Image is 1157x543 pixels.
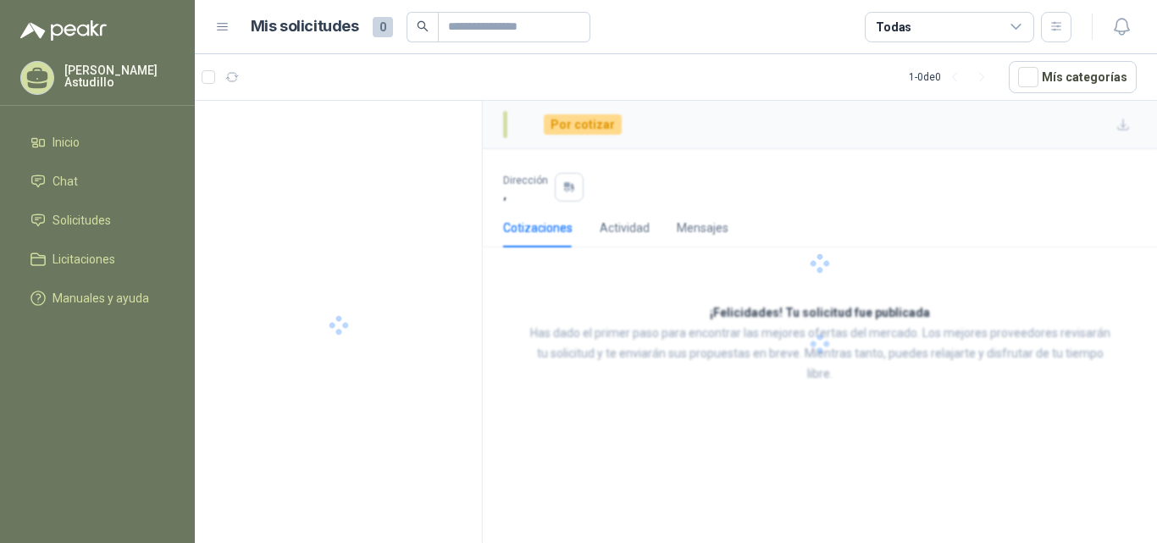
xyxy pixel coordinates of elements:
button: Mís categorías [1009,61,1137,93]
a: Licitaciones [20,243,174,275]
span: Licitaciones [53,250,115,269]
span: Inicio [53,133,80,152]
h1: Mis solicitudes [251,14,359,39]
a: Chat [20,165,174,197]
span: 0 [373,17,393,37]
div: Todas [876,18,911,36]
span: search [417,20,429,32]
a: Manuales y ayuda [20,282,174,314]
a: Inicio [20,126,174,158]
span: Chat [53,172,78,191]
span: Solicitudes [53,211,111,230]
a: Solicitudes [20,204,174,236]
p: [PERSON_NAME] Astudillo [64,64,174,88]
div: 1 - 0 de 0 [909,64,995,91]
img: Logo peakr [20,20,107,41]
span: Manuales y ayuda [53,289,149,308]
